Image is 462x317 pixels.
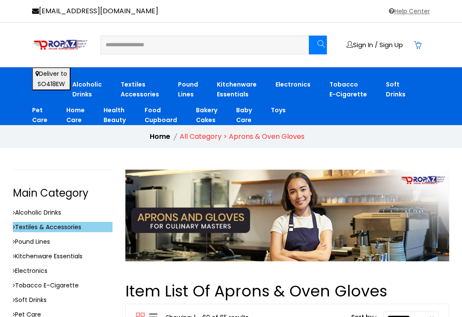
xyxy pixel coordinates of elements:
a: Soft Drinks [13,295,113,305]
a: Textiles & Accessories [13,222,113,232]
h1: Item List Of Aprons & Oven Gloves [125,282,450,300]
a: BakeryCakes [196,105,217,125]
a: PoundLines [178,80,198,99]
a: AlcoholicDrinks [72,80,102,99]
button: Deliver toSO418EW [32,67,71,90]
a: [EMAIL_ADDRESS][DOMAIN_NAME] [32,6,158,16]
a: TobaccoE-Cigarette [329,80,367,99]
a: BabyCare [236,105,252,125]
img: logo [32,39,88,51]
a: Electronics [275,80,311,90]
a: Tobacco E-Cigarette [13,280,113,290]
a: HomeCare [66,105,85,125]
a: Sign In / Sign Up [346,41,403,48]
a: HealthBeauty [104,105,126,125]
a: Electronics [13,266,113,276]
a: SoftDrinks [386,80,406,99]
h3: Main Category [13,187,113,200]
a: Home [150,132,170,141]
a: FoodCupboard [145,105,177,125]
a: KitchenwareEssentials [217,80,257,99]
a: Alcoholic Drinks [13,207,113,218]
a: Kitchenware Essentials [13,251,113,261]
a: TextilesAccessories [121,80,159,99]
img: 20241110173652785.jpeg [125,170,450,261]
li: All Category > Aprons & Oven Gloves [180,132,305,142]
a: Toys [271,105,286,115]
a: Pound Lines [13,236,113,247]
a: PetCare [32,105,47,125]
a: Help Center [388,6,430,16]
